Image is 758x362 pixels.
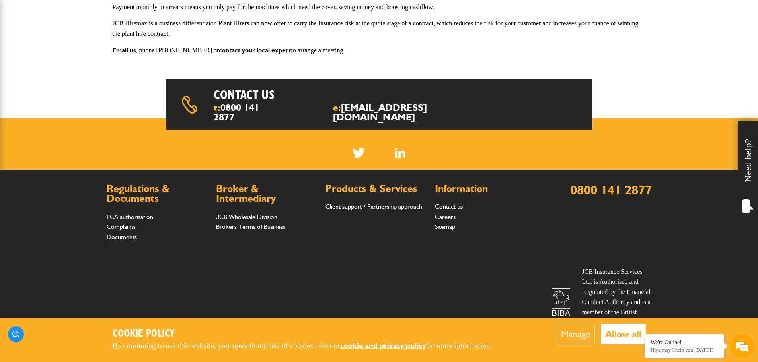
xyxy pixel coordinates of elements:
[333,102,427,123] a: [EMAIL_ADDRESS][DOMAIN_NAME]
[333,103,467,122] span: e:
[557,324,595,344] button: Manage
[107,184,208,204] h2: Regulations & Documents
[214,103,266,122] span: t:
[131,4,150,23] div: Minimize live chat window
[219,46,291,54] a: contact your local expert
[395,148,405,158] img: Linked In
[435,223,455,230] a: Sitemap
[113,46,136,54] a: Email us
[216,184,318,204] h2: Broker & Intermediary
[10,144,145,238] textarea: Type your message and hit 'Enter'
[8,331,23,338] span: comment
[651,339,718,346] div: We're Online!
[395,148,405,158] a: LinkedIn
[113,45,646,56] p: , phone [PHONE_NUMBER] or to arrange a meeting.
[435,213,456,221] a: Careers
[10,74,145,91] input: Enter your last name
[8,326,24,342] button: comment
[435,203,463,210] a: Contact us
[14,44,33,55] img: d_20077148190_company_1631870298795_20077148190
[570,182,652,197] a: 0800 141 2877
[10,97,145,114] input: Enter your email address
[214,102,259,123] a: 0800 141 2877
[651,347,718,353] p: How may I help you today?
[41,45,134,55] div: Chat with us now
[325,184,427,194] h2: Products & Services
[216,213,277,221] a: JCB Wholesale Division
[107,213,153,221] a: FCA authorisation
[340,341,426,350] a: cookie and privacy policy
[113,2,646,12] p: Payment monthly in arrears means you only pay for the machines which need the cover, saving money...
[582,267,652,338] p: JCB Insurance Services Ltd. is Authorised and Regulated by the Financial Conduct Authority and is...
[107,223,136,230] a: Complaints
[107,233,137,241] a: Documents
[214,87,400,103] h2: Contact us
[113,18,646,39] p: JCB Hiremax is a business differentiator. Plant Hirers can now offer to carry the Insurance risk ...
[216,223,285,230] a: Brokers Terms of Business
[10,120,145,138] input: Enter your phone number
[738,121,758,220] div: Need help?
[435,184,536,194] h2: Information
[113,340,507,352] p: By continuing to use this website, you agree to our use of cookies. See our for more information.
[601,324,646,344] button: Allow all
[113,328,507,340] h2: Cookie Policy
[108,245,144,256] em: Start Chat
[353,148,365,158] img: Twitter
[325,203,422,210] a: Client support / Partnership approach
